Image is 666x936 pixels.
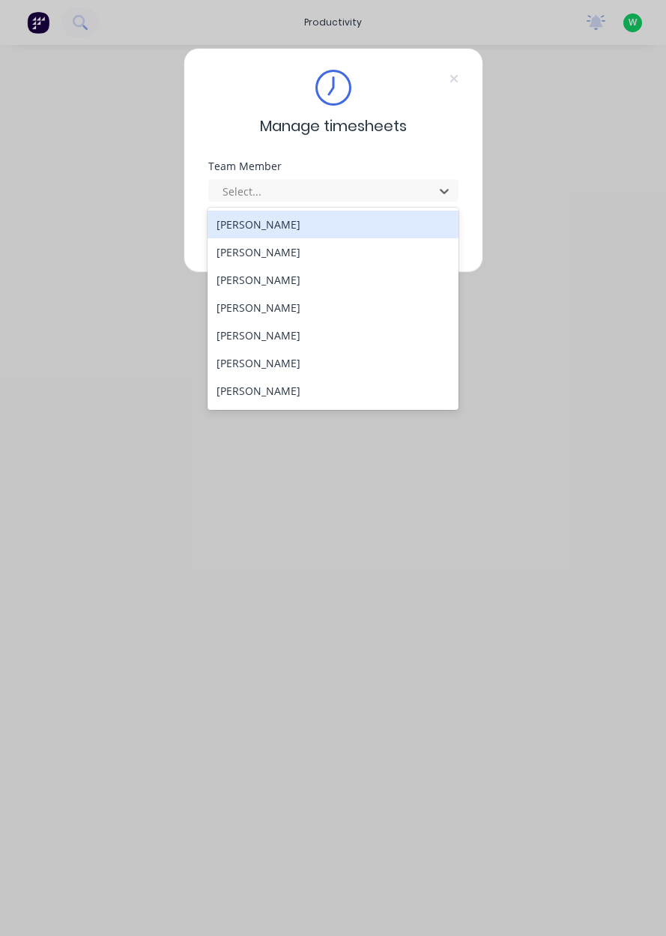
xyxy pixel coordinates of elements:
[208,405,458,432] div: [PERSON_NAME]
[208,161,458,172] div: Team Member
[208,321,458,349] div: [PERSON_NAME]
[260,115,407,137] span: Manage timesheets
[208,377,458,405] div: [PERSON_NAME]
[208,266,458,294] div: [PERSON_NAME]
[208,211,458,238] div: [PERSON_NAME]
[208,349,458,377] div: [PERSON_NAME]
[208,294,458,321] div: [PERSON_NAME]
[208,238,458,266] div: [PERSON_NAME]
